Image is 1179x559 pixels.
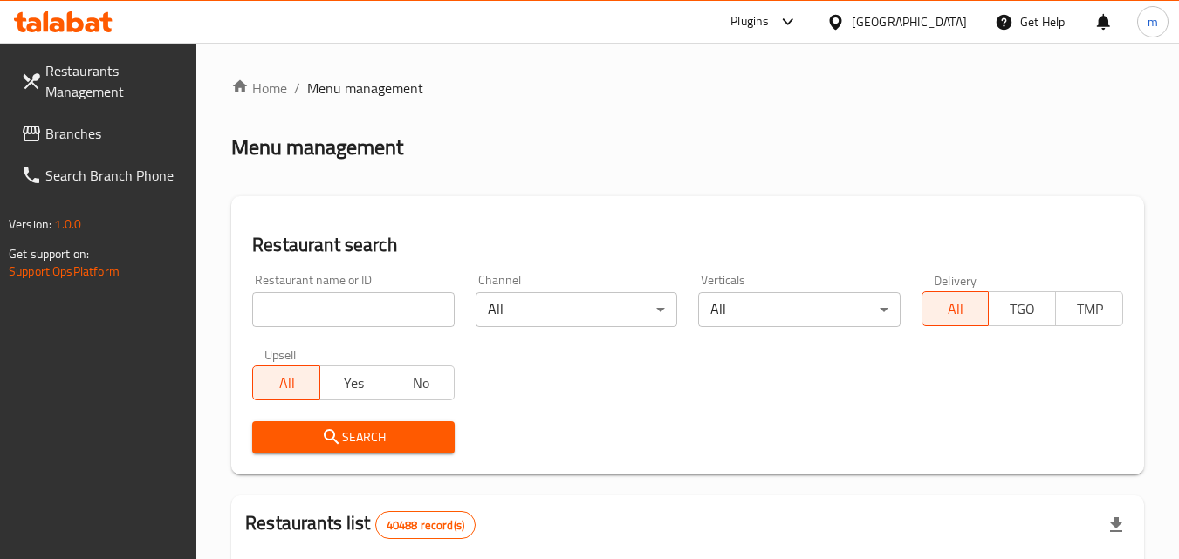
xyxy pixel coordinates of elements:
button: All [252,365,320,400]
button: All [922,291,990,326]
span: 1.0.0 [54,213,81,235]
li: / [294,78,300,99]
a: Support.OpsPlatform [9,260,120,283]
span: All [260,371,313,396]
a: Search Branch Phone [7,154,197,196]
a: Branches [7,112,197,154]
span: Search [266,426,440,448]
span: m [1148,12,1158,31]
div: All [476,292,677,327]
span: No [394,371,448,396]
div: Total records count [375,511,476,539]
span: TMP [1063,297,1116,322]
div: All [698,292,900,327]
span: 40488 record(s) [376,517,475,534]
div: Plugins [730,11,769,32]
input: Search for restaurant name or ID.. [252,292,454,327]
a: Home [231,78,287,99]
span: Version: [9,213,51,235]
button: TGO [988,291,1056,326]
span: Yes [327,371,380,396]
span: Search Branch Phone [45,165,183,186]
div: [GEOGRAPHIC_DATA] [852,12,967,31]
h2: Restaurant search [252,232,1123,258]
button: Yes [319,365,387,400]
h2: Menu management [231,133,403,161]
span: All [929,297,983,322]
span: Restaurants Management [45,60,183,102]
a: Restaurants Management [7,50,197,112]
button: Search [252,421,454,453]
nav: breadcrumb [231,78,1144,99]
span: Menu management [307,78,423,99]
button: No [387,365,455,400]
button: TMP [1055,291,1123,326]
label: Upsell [264,348,297,360]
h2: Restaurants list [245,510,476,539]
span: Branches [45,123,183,144]
label: Delivery [934,274,977,286]
span: Get support on: [9,242,89,265]
span: TGO [996,297,1049,322]
div: Export file [1095,504,1137,546]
